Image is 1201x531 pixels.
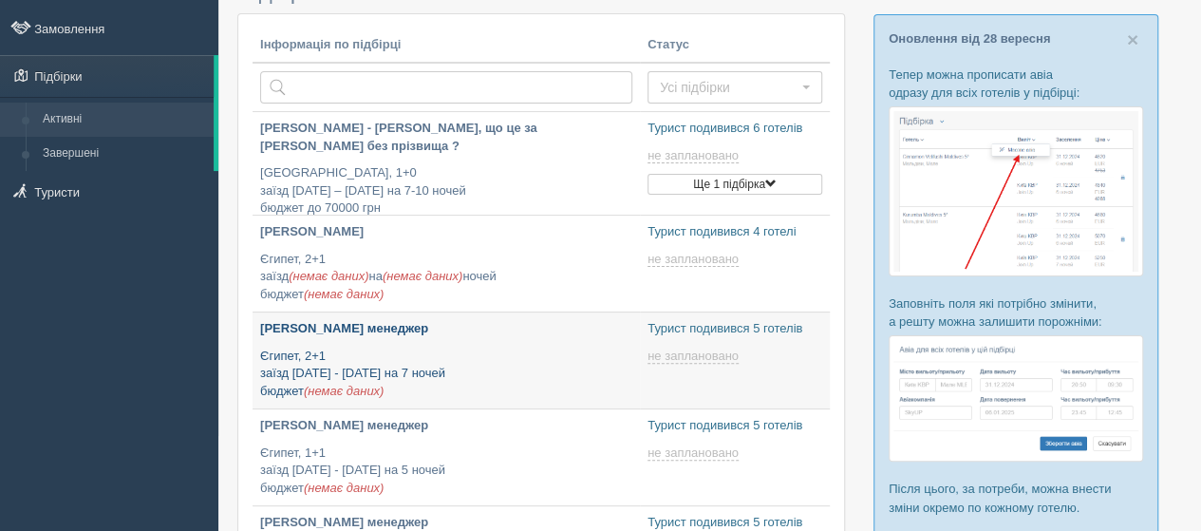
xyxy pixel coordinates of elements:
p: Турист подивився 5 готелів [647,320,822,338]
a: не заплановано [647,446,742,461]
th: Статус [640,28,830,63]
input: Пошук за країною або туристом [260,71,632,104]
span: (немає даних) [304,287,384,301]
p: Єгипет, 2+1 заїзд на ночей бюджет [260,251,632,304]
button: Усі підбірки [647,71,822,104]
a: [PERSON_NAME] менеджер Єгипет, 1+1заїзд [DATE] - [DATE] на 5 ночейбюджет(немає даних) [253,409,640,505]
p: [PERSON_NAME] менеджер [260,320,632,338]
span: Усі підбірки [660,78,798,97]
span: не заплановано [647,148,739,163]
a: Активні [34,103,214,137]
a: не заплановано [647,349,742,364]
img: %D0%BF%D1%96%D0%B4%D0%B1%D1%96%D1%80%D0%BA%D0%B0-%D0%B0%D0%B2%D1%96%D0%B0-1-%D1%81%D1%80%D0%BC-%D... [889,106,1143,276]
a: Оновлення від 28 вересня [889,31,1050,46]
span: (немає даних) [304,384,384,398]
th: Інформація по підбірці [253,28,640,63]
span: (немає даних) [304,481,384,495]
span: не заплановано [647,252,739,267]
p: Турист подивився 6 готелів [647,120,822,138]
p: Турист подивився 4 готелі [647,223,822,241]
a: Завершені [34,137,214,171]
button: Ще 1 підбірка [647,174,822,195]
p: Після цього, за потреби, можна внести зміни окремо по кожному готелю. [889,480,1143,516]
span: (немає даних) [289,269,368,283]
span: (немає даних) [383,269,462,283]
a: не заплановано [647,252,742,267]
p: [PERSON_NAME] [260,223,632,241]
p: Єгипет, 1+1 заїзд [DATE] - [DATE] на 5 ночей бюджет [260,445,632,498]
p: Єгипет, 2+1 заїзд [DATE] - [DATE] на 7 ночей бюджет [260,348,632,401]
a: [PERSON_NAME] менеджер Єгипет, 2+1заїзд [DATE] - [DATE] на 7 ночейбюджет(немає даних) [253,313,640,408]
button: Close [1127,29,1138,49]
p: [PERSON_NAME] менеджер [260,417,632,435]
img: %D0%BF%D1%96%D0%B4%D0%B1%D1%96%D1%80%D0%BA%D0%B0-%D0%B0%D0%B2%D1%96%D0%B0-2-%D1%81%D1%80%D0%BC-%D... [889,335,1143,462]
p: Турист подивився 5 готелів [647,417,822,435]
a: [PERSON_NAME] Єгипет, 2+1заїзд(немає даних)на(немає даних)ночейбюджет(немає даних) [253,216,640,312]
span: не заплановано [647,446,739,461]
a: [PERSON_NAME] - [PERSON_NAME], що це за [PERSON_NAME] без прізвища ? [GEOGRAPHIC_DATA], 1+0заїзд ... [253,112,640,215]
span: × [1127,28,1138,50]
span: не заплановано [647,349,739,364]
p: Тепер можна прописати авіа одразу для всіх готелів у підбірці: [889,66,1143,102]
p: Заповніть поля які потрібно змінити, а решту можна залишити порожніми: [889,294,1143,331]
p: [PERSON_NAME] - [PERSON_NAME], що це за [PERSON_NAME] без прізвища ? [260,120,632,155]
a: не заплановано [647,148,742,163]
p: [GEOGRAPHIC_DATA], 1+0 заїзд [DATE] – [DATE] на 7-10 ночей бюджет до 70000 грн [260,164,632,218]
